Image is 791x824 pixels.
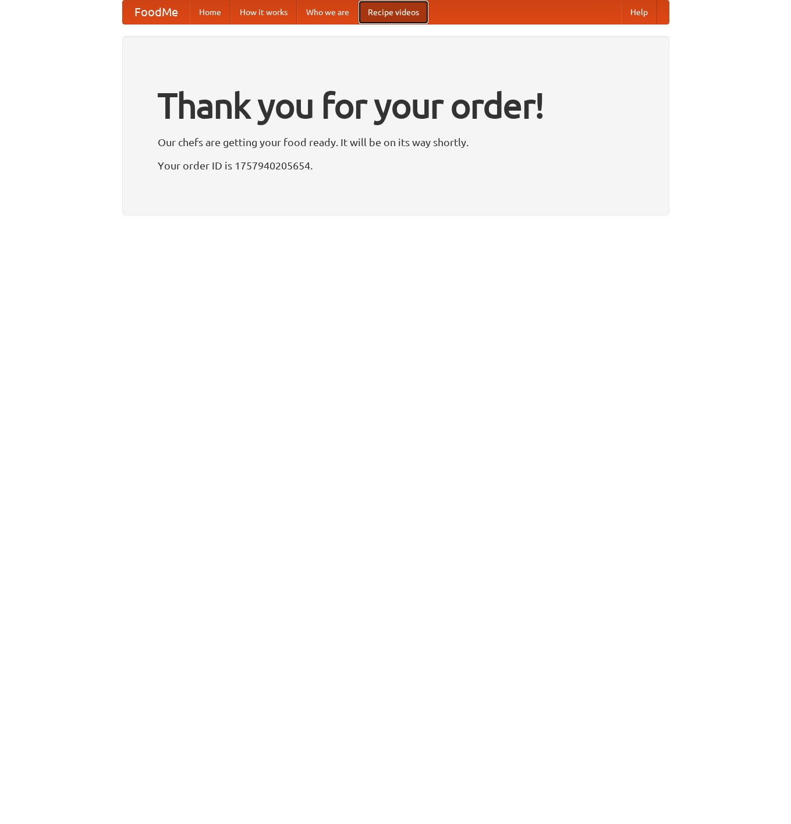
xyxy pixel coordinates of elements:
[621,1,657,24] a: Help
[123,1,190,24] a: FoodMe
[158,157,634,174] p: Your order ID is 1757940205654.
[230,1,297,24] a: How it works
[297,1,359,24] a: Who we are
[158,133,634,151] p: Our chefs are getting your food ready. It will be on its way shortly.
[359,1,428,24] a: Recipe videos
[190,1,230,24] a: Home
[158,77,634,133] h1: Thank you for your order!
